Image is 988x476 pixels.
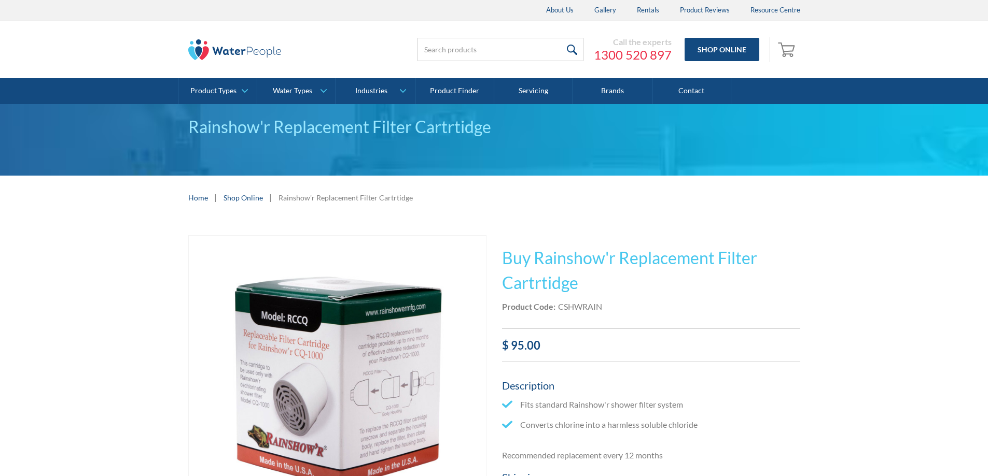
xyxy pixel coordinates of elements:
strong: Product Code: [502,301,555,311]
div: | [268,191,273,204]
h5: Description [502,378,800,393]
div: Call the experts [594,37,672,47]
a: Servicing [494,78,573,104]
img: The Water People [188,39,282,60]
li: Fits standard Rainshow'r shower filter system [502,398,800,411]
a: Water Types [257,78,336,104]
a: Shop Online [224,192,263,203]
input: Search products [418,38,583,61]
div: | [213,191,218,204]
div: $ 95.00 [502,337,800,354]
h1: Buy Rainshow'r Replacement Filter Cartrtidge [502,246,800,295]
a: Brands [573,78,652,104]
a: Open cart [775,37,800,62]
img: shopping cart [778,41,798,57]
a: Product Types [178,78,257,104]
div: Product Types [190,86,236,95]
div: Industries [355,86,387,95]
a: Contact [652,78,731,104]
div: Water Types [273,86,312,95]
p: Recommended replacement every 12 months [502,449,800,461]
a: Product Finder [415,78,494,104]
li: Converts chlorine into a harmless soluble chloride [502,419,800,431]
div: CSHWRAIN [558,300,602,313]
div: Rainshow'r Replacement Filter Cartrtidge [188,114,800,139]
a: Industries [336,78,414,104]
a: Home [188,192,208,203]
a: 1300 520 897 [594,47,672,63]
a: Shop Online [685,38,759,61]
div: Rainshow'r Replacement Filter Cartrtidge [279,192,413,203]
